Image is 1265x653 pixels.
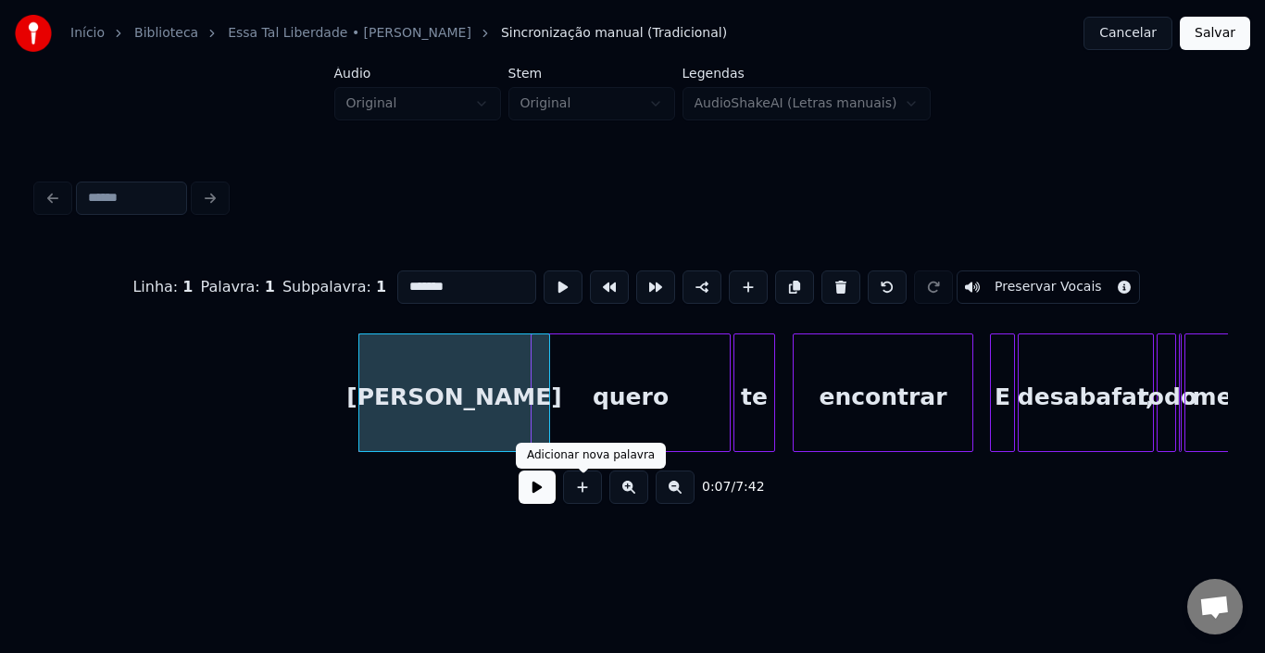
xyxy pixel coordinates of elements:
[15,15,52,52] img: youka
[1083,17,1172,50] button: Cancelar
[957,270,1140,304] button: Toggle
[508,67,675,80] label: Stem
[282,276,386,298] div: Subpalavra :
[1180,17,1250,50] button: Salvar
[735,478,764,496] span: 7:42
[182,278,193,295] span: 1
[702,478,746,496] div: /
[683,67,932,80] label: Legendas
[376,278,386,295] span: 1
[70,24,105,43] a: Início
[501,24,727,43] span: Sincronização manual (Tradicional)
[702,478,731,496] span: 0:07
[70,24,727,43] nav: breadcrumb
[1187,579,1243,634] a: Bate-papo aberto
[265,278,275,295] span: 1
[134,24,198,43] a: Biblioteca
[200,276,274,298] div: Palavra :
[527,448,655,463] div: Adicionar nova palavra
[334,67,501,80] label: Áudio
[132,276,193,298] div: Linha :
[228,24,471,43] a: Essa Tal Liberdade • [PERSON_NAME]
